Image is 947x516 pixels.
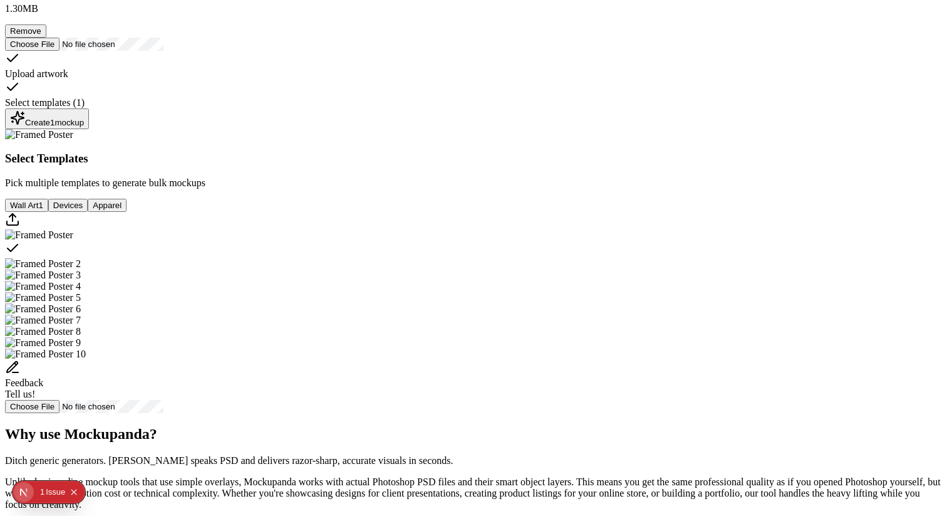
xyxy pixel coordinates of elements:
div: Select template Framed Poster 6 [5,303,942,315]
p: 1.30 MB [5,3,942,14]
span: 1 [38,201,43,210]
img: Framed Poster 7 [5,315,81,326]
h2: Why use Mockupanda? [5,426,942,443]
button: Create1mockup [5,108,89,129]
div: Send feedback [5,360,942,400]
button: Apparel [88,199,127,212]
img: Framed Poster [5,129,73,140]
img: Framed Poster 6 [5,303,81,315]
div: Tell us! [5,389,942,400]
p: Ditch generic generators. [PERSON_NAME] speaks PSD and delivers razor-sharp, accurate visuals in ... [5,455,942,466]
img: Framed Poster 8 [5,326,81,337]
h3: Select Templates [5,152,942,166]
div: Select template Framed Poster 9 [5,337,942,349]
div: Select template Framed Poster 3 [5,270,942,281]
img: Framed Poster 2 [5,258,81,270]
img: Framed Poster 5 [5,292,81,303]
span: Upload artwork [5,68,68,79]
img: Framed Poster [5,229,73,241]
span: Select templates ( 1 ) [5,97,85,108]
div: Create 1 mockup [10,110,84,127]
img: Framed Poster 10 [5,349,86,360]
p: Pick multiple templates to generate bulk mockups [5,177,942,189]
div: Select template Framed Poster 4 [5,281,942,292]
div: Upload custom PSD template [5,212,942,229]
div: Select template Framed Poster 5 [5,292,942,303]
div: Select template Framed Poster 7 [5,315,942,326]
button: Devices [48,199,88,212]
button: Wall Art1 [5,199,48,212]
img: Framed Poster 4 [5,281,81,292]
div: Select template Framed Poster 2 [5,258,942,270]
div: Feedback [5,377,942,389]
div: Select template Framed Poster 8 [5,326,942,337]
div: Select template Framed Poster 10 [5,349,942,360]
img: Framed Poster 9 [5,337,81,349]
div: Select template Framed Poster [5,229,942,258]
p: Unlike basic online mockup tools that use simple overlays, Mockupanda works with actual Photoshop... [5,477,942,510]
button: Remove [5,24,46,38]
img: Framed Poster 3 [5,270,81,281]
